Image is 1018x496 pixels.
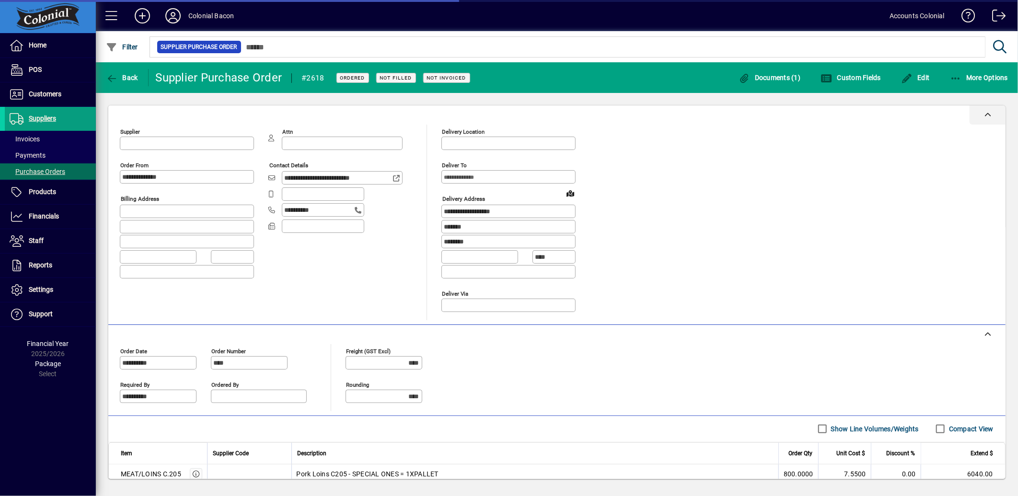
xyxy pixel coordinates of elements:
span: Products [29,188,56,196]
span: Unit Cost $ [836,448,865,459]
span: Ordered [340,75,365,81]
app-page-header-button: Back [96,69,149,86]
a: POS [5,58,96,82]
span: Edit [901,74,930,81]
span: Not Invoiced [427,75,466,81]
span: More Options [950,74,1008,81]
a: Financials [5,205,96,229]
span: Customers [29,90,61,98]
button: More Options [948,69,1011,86]
button: Add [127,7,158,24]
span: Extend $ [971,448,993,459]
span: Supplier Code [213,448,249,459]
a: Settings [5,278,96,302]
span: Support [29,310,53,318]
mat-label: Rounding [346,381,369,388]
div: #2618 [301,70,324,86]
span: Order Qty [788,448,812,459]
span: Back [106,74,138,81]
button: Filter [104,38,140,56]
mat-label: Supplier [120,128,140,135]
button: Back [104,69,140,86]
span: Not Filled [380,75,412,81]
mat-label: Freight (GST excl) [346,347,391,354]
span: Financials [29,212,59,220]
mat-label: Order from [120,162,149,169]
span: Filter [106,43,138,51]
mat-label: Attn [282,128,293,135]
mat-label: Deliver To [442,162,467,169]
button: Documents (1) [736,69,803,86]
span: Description [298,448,327,459]
a: Reports [5,254,96,277]
a: Knowledge Base [954,2,975,33]
td: 6040.00 [921,464,1005,484]
span: Suppliers [29,115,56,122]
span: Package [35,360,61,368]
mat-label: Order number [211,347,246,354]
span: Pork Loins C205 - SPECIAL ONES = 1XPALLET [297,469,439,479]
span: Supplier Purchase Order [161,42,237,52]
a: Logout [985,2,1006,33]
a: Purchase Orders [5,163,96,180]
mat-label: Deliver via [442,290,468,297]
label: Show Line Volumes/Weights [829,424,919,434]
span: Financial Year [27,340,69,347]
span: Discount % [886,448,915,459]
span: Custom Fields [821,74,881,81]
td: 7.5500 [818,464,871,484]
div: Accounts Colonial [890,8,945,23]
td: 800.0000 [778,464,818,484]
button: Edit [899,69,932,86]
span: Reports [29,261,52,269]
a: Invoices [5,131,96,147]
div: MEAT/LOINS C.205 [121,469,181,479]
div: Supplier Purchase Order [156,70,282,85]
a: Staff [5,229,96,253]
button: Profile [158,7,188,24]
span: Purchase Orders [10,168,65,175]
a: Payments [5,147,96,163]
span: POS [29,66,42,73]
mat-label: Order date [120,347,147,354]
a: View on map [563,185,578,201]
button: Custom Fields [818,69,883,86]
span: Invoices [10,135,40,143]
a: Customers [5,82,96,106]
mat-label: Delivery Location [442,128,485,135]
a: Home [5,34,96,58]
a: Support [5,302,96,326]
mat-label: Required by [120,381,150,388]
td: 0.00 [871,464,921,484]
span: Staff [29,237,44,244]
label: Compact View [947,424,994,434]
mat-label: Ordered by [211,381,239,388]
span: Item [121,448,132,459]
span: Payments [10,151,46,159]
span: Documents (1) [739,74,801,81]
span: Settings [29,286,53,293]
div: Colonial Bacon [188,8,234,23]
a: Products [5,180,96,204]
span: Home [29,41,46,49]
